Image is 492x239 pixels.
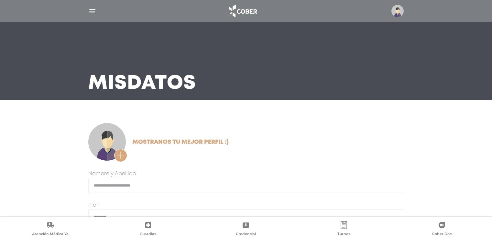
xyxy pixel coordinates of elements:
a: Credencial [197,221,295,238]
span: Turnos [337,232,350,237]
img: profile-placeholder.svg [391,5,404,17]
label: Plan [88,201,100,209]
a: Guardias [99,221,197,238]
label: Nombre y Apellido [88,170,136,178]
a: Atención Médica Ya [1,221,99,238]
a: Cober Doc [393,221,491,238]
a: Turnos [295,221,393,238]
img: logo_cober_home-white.png [226,3,260,19]
span: Credencial [236,232,256,237]
h3: Mis Datos [88,75,196,92]
h2: Mostranos tu mejor perfil :) [132,139,229,146]
span: Cober Doc [432,232,452,237]
img: Cober_menu-lines-white.svg [88,7,96,15]
span: Atención Médica Ya [32,232,69,237]
span: Guardias [140,232,156,237]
